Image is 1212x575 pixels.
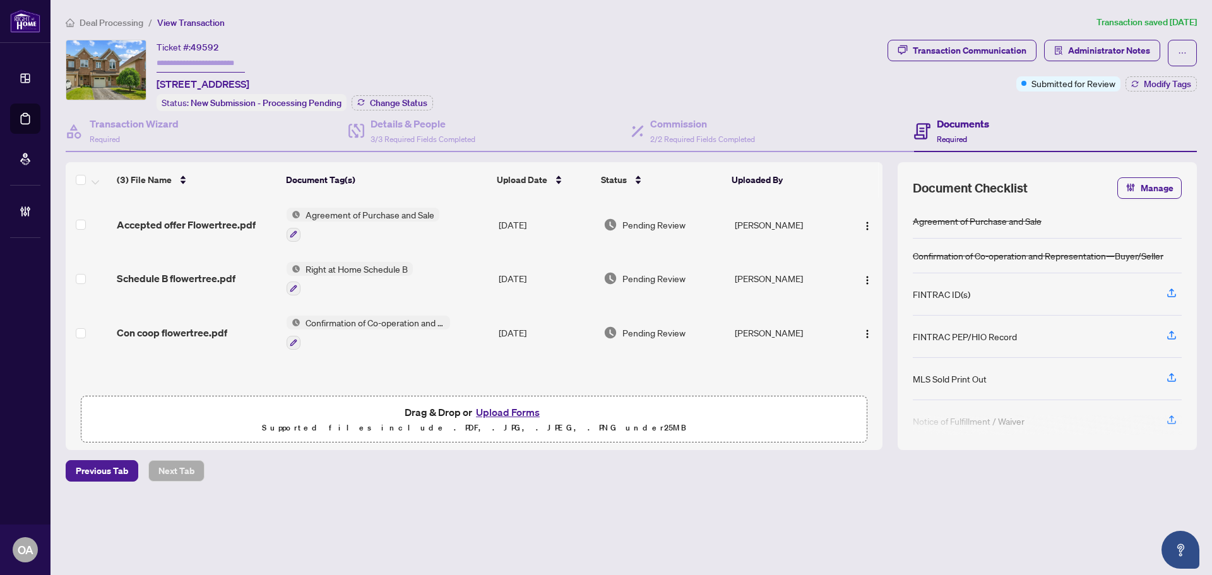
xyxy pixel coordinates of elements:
div: Transaction Communication [913,40,1026,61]
h4: Transaction Wizard [90,116,179,131]
span: (3) File Name [117,173,172,187]
span: Modify Tags [1144,80,1191,88]
button: Modify Tags [1126,76,1197,92]
div: FINTRAC ID(s) [913,287,970,301]
button: Next Tab [148,460,205,482]
span: Administrator Notes [1068,40,1150,61]
span: Required [937,134,967,144]
span: Document Checklist [913,179,1028,197]
span: Upload Date [497,173,547,187]
span: Confirmation of Co-operation and Representation—Buyer/Seller [300,316,450,329]
img: Status Icon [287,262,300,276]
span: Drag & Drop orUpload FormsSupported files include .PDF, .JPG, .JPEG, .PNG under25MB [81,396,867,443]
button: Status IconRight at Home Schedule B [287,262,413,296]
th: Status [596,162,727,198]
span: Required [90,134,120,144]
span: Manage [1141,178,1173,198]
img: Document Status [603,271,617,285]
span: Con coop flowertree.pdf [117,325,227,340]
button: Manage [1117,177,1182,199]
img: IMG-X12328335_1.jpg [66,40,146,100]
td: [PERSON_NAME] [730,305,845,360]
td: [PERSON_NAME] [730,252,845,306]
span: Agreement of Purchase and Sale [300,208,439,222]
td: [DATE] [494,305,598,360]
img: Logo [862,221,872,231]
th: (3) File Name [112,162,281,198]
div: MLS Sold Print Out [913,372,987,386]
button: Status IconConfirmation of Co-operation and Representation—Buyer/Seller [287,316,450,350]
span: Pending Review [622,326,686,340]
span: Status [601,173,627,187]
img: Document Status [603,326,617,340]
span: Pending Review [622,271,686,285]
span: Deal Processing [80,17,143,28]
td: [DATE] [494,198,598,252]
div: FINTRAC PEP/HIO Record [913,329,1017,343]
button: Open asap [1161,531,1199,569]
th: Uploaded By [727,162,841,198]
span: 49592 [191,42,219,53]
img: Status Icon [287,316,300,329]
button: Upload Forms [472,404,544,420]
span: Pending Review [622,218,686,232]
button: Previous Tab [66,460,138,482]
button: Transaction Communication [888,40,1037,61]
span: Schedule B flowertree.pdf [117,271,235,286]
li: / [148,15,152,30]
span: Change Status [370,98,427,107]
div: Ticket #: [157,40,219,54]
td: [DATE] [494,252,598,306]
div: Confirmation of Co-operation and Representation—Buyer/Seller [913,249,1163,263]
article: Transaction saved [DATE] [1096,15,1197,30]
h4: Documents [937,116,989,131]
span: ellipsis [1178,49,1187,57]
img: Document Status [603,218,617,232]
span: 3/3 Required Fields Completed [371,134,475,144]
span: home [66,18,74,27]
img: Logo [862,275,872,285]
span: Accepted offer Flowertree.pdf [117,217,256,232]
img: logo [10,9,40,33]
button: Logo [857,323,877,343]
img: Logo [862,329,872,339]
span: OA [18,541,33,559]
button: Administrator Notes [1044,40,1160,61]
div: Agreement of Purchase and Sale [913,214,1042,228]
h4: Commission [650,116,755,131]
p: Supported files include .PDF, .JPG, .JPEG, .PNG under 25 MB [89,420,859,436]
button: Logo [857,215,877,235]
td: [PERSON_NAME] [730,198,845,252]
span: Previous Tab [76,461,128,481]
h4: Details & People [371,116,475,131]
button: Status IconAgreement of Purchase and Sale [287,208,439,242]
div: Notice of Fulfillment / Waiver [913,414,1025,428]
span: New Submission - Processing Pending [191,97,342,109]
img: Status Icon [287,208,300,222]
div: Status: [157,94,347,111]
span: [STREET_ADDRESS] [157,76,249,92]
span: Right at Home Schedule B [300,262,413,276]
span: solution [1054,46,1063,55]
th: Upload Date [492,162,596,198]
span: 2/2 Required Fields Completed [650,134,755,144]
span: View Transaction [157,17,225,28]
button: Change Status [352,95,433,110]
button: Logo [857,268,877,288]
span: Submitted for Review [1031,76,1115,90]
span: Drag & Drop or [405,404,544,420]
th: Document Tag(s) [281,162,492,198]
